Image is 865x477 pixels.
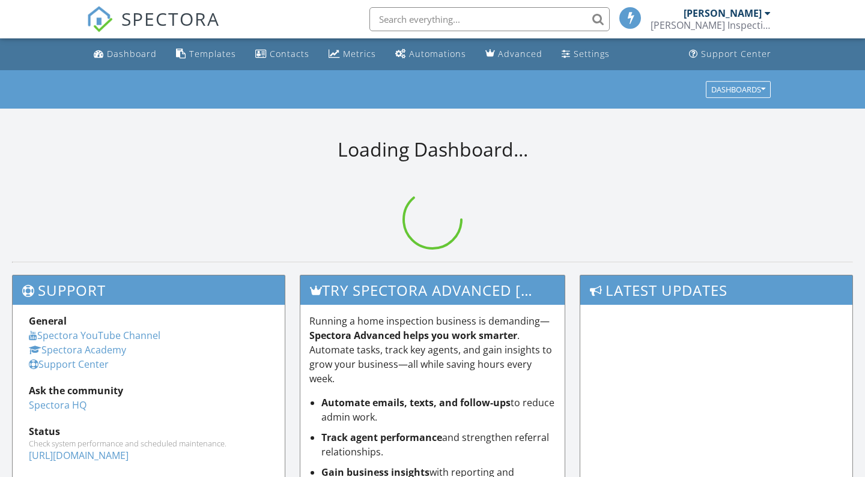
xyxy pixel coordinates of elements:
[481,43,547,65] a: Advanced
[321,431,442,444] strong: Track agent performance
[171,43,241,65] a: Templates
[107,48,157,59] div: Dashboard
[321,396,511,409] strong: Automate emails, texts, and follow-ups
[29,449,129,462] a: [URL][DOMAIN_NAME]
[86,16,220,41] a: SPECTORA
[89,43,162,65] a: Dashboard
[29,314,67,328] strong: General
[309,329,517,342] strong: Spectora Advanced helps you work smarter
[701,48,771,59] div: Support Center
[300,275,565,305] h3: Try spectora advanced [DATE]
[29,398,86,412] a: Spectora HQ
[684,7,762,19] div: [PERSON_NAME]
[29,439,269,448] div: Check system performance and scheduled maintenance.
[29,383,269,398] div: Ask the community
[369,7,610,31] input: Search everything...
[409,48,466,59] div: Automations
[574,48,610,59] div: Settings
[343,48,376,59] div: Metrics
[580,275,852,305] h3: Latest Updates
[29,424,269,439] div: Status
[121,6,220,31] span: SPECTORA
[651,19,771,31] div: Samson Inspections
[321,430,556,459] li: and strengthen referral relationships.
[189,48,236,59] div: Templates
[86,6,113,32] img: The Best Home Inspection Software - Spectora
[250,43,314,65] a: Contacts
[684,43,776,65] a: Support Center
[321,395,556,424] li: to reduce admin work.
[557,43,615,65] a: Settings
[29,343,126,356] a: Spectora Academy
[390,43,471,65] a: Automations (Basic)
[711,85,765,94] div: Dashboards
[270,48,309,59] div: Contacts
[29,329,160,342] a: Spectora YouTube Channel
[29,358,109,371] a: Support Center
[309,314,556,386] p: Running a home inspection business is demanding— . Automate tasks, track key agents, and gain ins...
[498,48,542,59] div: Advanced
[324,43,381,65] a: Metrics
[13,275,285,305] h3: Support
[706,81,771,98] button: Dashboards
